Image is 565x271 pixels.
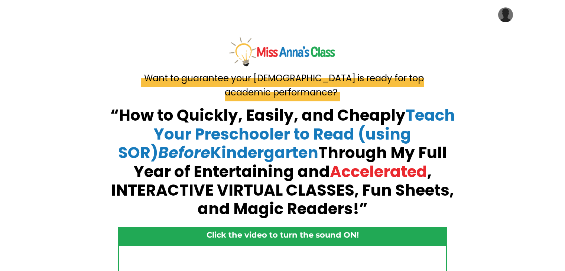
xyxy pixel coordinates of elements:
[207,230,359,239] strong: Click the video to turn the sound ON!
[158,142,210,164] em: Before
[141,69,424,101] span: Want to guarantee your [DEMOGRAPHIC_DATA] is ready for top academic performance?
[330,161,427,183] span: Accelerated
[118,104,455,164] span: Teach Your Preschooler to Read (using SOR) Kindergarten
[498,7,513,22] img: User Avatar
[110,104,455,220] strong: “How to Quickly, Easily, and Cheaply Through My Full Year of Entertaining and , INTERACTIVE VIRTU...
